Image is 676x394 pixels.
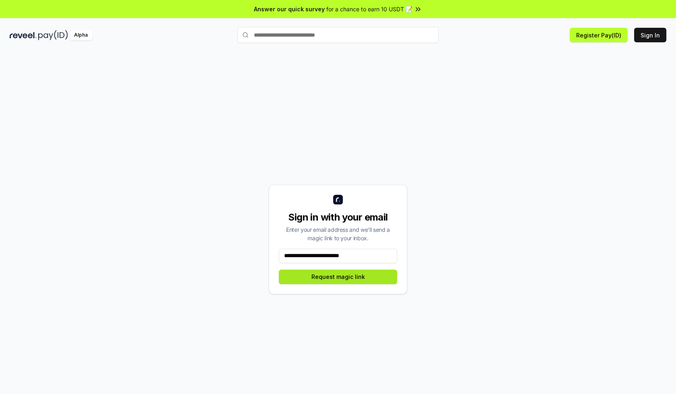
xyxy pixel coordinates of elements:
div: Sign in with your email [279,211,397,224]
img: reveel_dark [10,30,37,40]
button: Sign In [634,28,666,42]
span: Answer our quick survey [254,5,325,13]
span: for a chance to earn 10 USDT 📝 [326,5,412,13]
button: Request magic link [279,270,397,284]
div: Alpha [70,30,92,40]
img: pay_id [38,30,68,40]
img: logo_small [333,195,343,204]
div: Enter your email address and we’ll send a magic link to your inbox. [279,225,397,242]
button: Register Pay(ID) [570,28,628,42]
